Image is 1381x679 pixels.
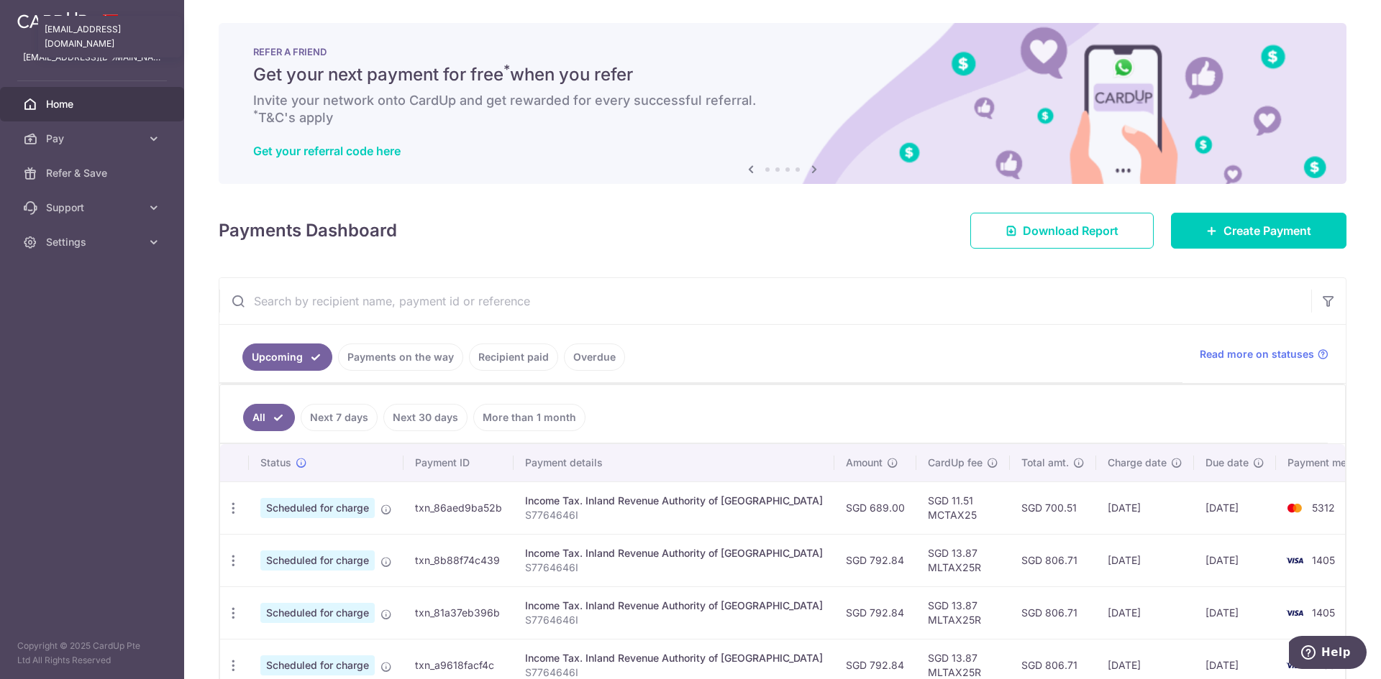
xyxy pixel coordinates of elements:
[916,534,1010,586] td: SGD 13.87 MLTAX25R
[260,498,375,518] span: Scheduled for charge
[253,63,1312,86] h5: Get your next payment for free when you refer
[38,16,182,57] div: [EMAIL_ADDRESS][DOMAIN_NAME]
[928,456,983,470] span: CardUp fee
[260,603,375,623] span: Scheduled for charge
[834,586,916,639] td: SGD 792.84
[46,131,141,146] span: Pay
[219,278,1311,324] input: Search by recipient name, payment id or reference
[253,144,401,158] a: Get your referral code here
[1108,456,1167,470] span: Charge date
[1096,534,1194,586] td: [DATE]
[1096,481,1194,534] td: [DATE]
[1096,586,1194,639] td: [DATE]
[834,534,916,586] td: SGD 792.84
[260,456,291,470] span: Status
[916,586,1010,639] td: SGD 13.87 MLTAX25R
[834,481,916,534] td: SGD 689.00
[1223,222,1311,239] span: Create Payment
[916,481,1010,534] td: SGD 11.51 MCTAX25
[253,46,1312,57] p: REFER A FRIEND
[1010,534,1096,586] td: SGD 806.71
[338,343,463,371] a: Payments on the way
[219,23,1346,184] img: RAF banner
[1200,347,1328,361] a: Read more on statuses
[1312,502,1335,514] span: 5312
[383,404,468,431] a: Next 30 days
[525,546,823,560] div: Income Tax. Inland Revenue Authority of [GEOGRAPHIC_DATA]
[404,586,514,639] td: txn_81a37eb396b
[1194,586,1276,639] td: [DATE]
[525,494,823,508] div: Income Tax. Inland Revenue Authority of [GEOGRAPHIC_DATA]
[46,235,141,249] span: Settings
[301,404,378,431] a: Next 7 days
[1280,499,1309,517] img: Bank Card
[46,97,141,111] span: Home
[525,599,823,613] div: Income Tax. Inland Revenue Authority of [GEOGRAPHIC_DATA]
[1023,222,1118,239] span: Download Report
[242,343,332,371] a: Upcoming
[525,651,823,665] div: Income Tax. Inland Revenue Authority of [GEOGRAPHIC_DATA]
[514,444,834,481] th: Payment details
[253,92,1312,126] h6: Invite your network onto CardUp and get rewarded for every successful referral. T&C's apply
[1194,481,1276,534] td: [DATE]
[1021,456,1069,470] span: Total amt.
[46,166,141,180] span: Refer & Save
[404,481,514,534] td: txn_86aed9ba52b
[1280,604,1309,622] img: Bank Card
[1171,213,1346,249] a: Create Payment
[46,200,141,215] span: Support
[1194,534,1276,586] td: [DATE]
[1010,586,1096,639] td: SGD 806.71
[1280,552,1309,569] img: Bank Card
[525,560,823,575] p: S7764646I
[260,550,375,571] span: Scheduled for charge
[846,456,883,470] span: Amount
[473,404,585,431] a: More than 1 month
[970,213,1154,249] a: Download Report
[564,343,625,371] a: Overdue
[404,534,514,586] td: txn_8b88f74c439
[404,444,514,481] th: Payment ID
[1010,481,1096,534] td: SGD 700.51
[1280,657,1309,674] img: Bank Card
[260,655,375,675] span: Scheduled for charge
[243,404,295,431] a: All
[1312,554,1335,566] span: 1405
[1205,456,1249,470] span: Due date
[525,508,823,522] p: S7764646I
[219,218,397,244] h4: Payments Dashboard
[469,343,558,371] a: Recipient paid
[1200,347,1314,361] span: Read more on statuses
[1289,636,1367,672] iframe: Opens a widget where you can find more information
[17,11,88,29] img: CardUp
[1312,606,1335,619] span: 1405
[525,613,823,627] p: S7764646I
[23,50,161,65] p: [EMAIL_ADDRESS][DOMAIN_NAME]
